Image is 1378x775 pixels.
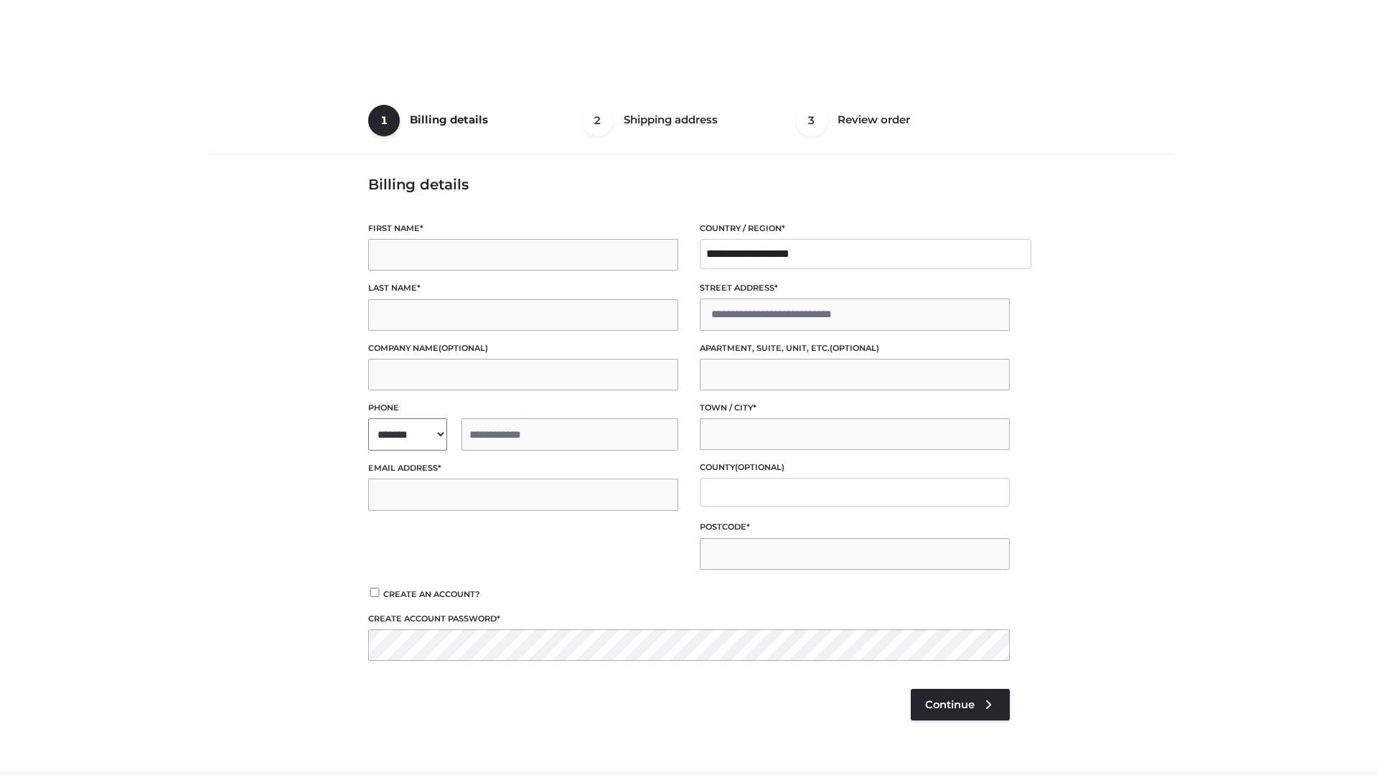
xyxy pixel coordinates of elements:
label: County [700,461,1010,474]
span: Continue [925,698,975,711]
label: Street address [700,281,1010,295]
label: Country / Region [700,222,1010,235]
span: 2 [582,105,614,136]
label: Last name [368,281,678,295]
h3: Billing details [368,176,1010,193]
span: 3 [796,105,828,136]
label: Postcode [700,520,1010,534]
span: 1 [368,105,400,136]
span: (optional) [439,343,488,353]
label: First name [368,222,678,235]
span: Create an account? [383,589,480,599]
a: Continue [911,689,1010,720]
input: Create an account? [368,588,381,597]
label: Company name [368,342,678,355]
label: Phone [368,401,678,415]
span: Shipping address [624,113,718,126]
span: Billing details [410,113,488,126]
label: Town / City [700,401,1010,415]
span: (optional) [830,343,879,353]
span: (optional) [735,462,784,472]
label: Email address [368,461,678,475]
label: Apartment, suite, unit, etc. [700,342,1010,355]
label: Create account password [368,612,1010,626]
span: Review order [838,113,910,126]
